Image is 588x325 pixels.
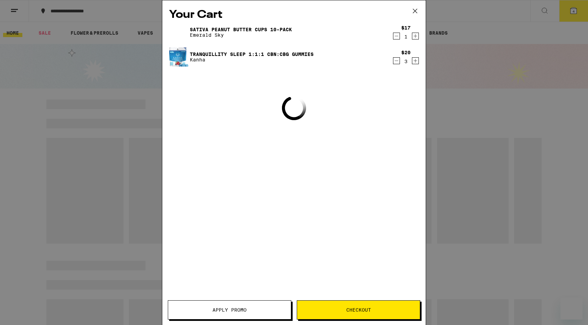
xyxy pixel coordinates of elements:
a: Tranquillity Sleep 1:1:1 CBN:CBG Gummies [190,51,314,57]
button: Checkout [297,300,420,320]
p: Emerald Sky [190,32,292,38]
img: Tranquillity Sleep 1:1:1 CBN:CBG Gummies [169,47,188,67]
span: Apply Promo [213,307,247,312]
span: Checkout [346,307,371,312]
div: $17 [401,25,411,31]
button: Apply Promo [168,300,291,320]
button: Decrement [393,33,400,39]
h2: Your Cart [169,7,419,23]
button: Increment [412,33,419,39]
div: $20 [401,50,411,55]
button: Decrement [393,57,400,64]
iframe: Button to launch messaging window [560,298,582,320]
p: Kanha [190,57,314,62]
a: Sativa Peanut Butter Cups 10-Pack [190,27,292,32]
img: Sativa Peanut Butter Cups 10-Pack [169,23,188,42]
button: Increment [412,57,419,64]
div: 1 [401,34,411,39]
div: 3 [401,59,411,64]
